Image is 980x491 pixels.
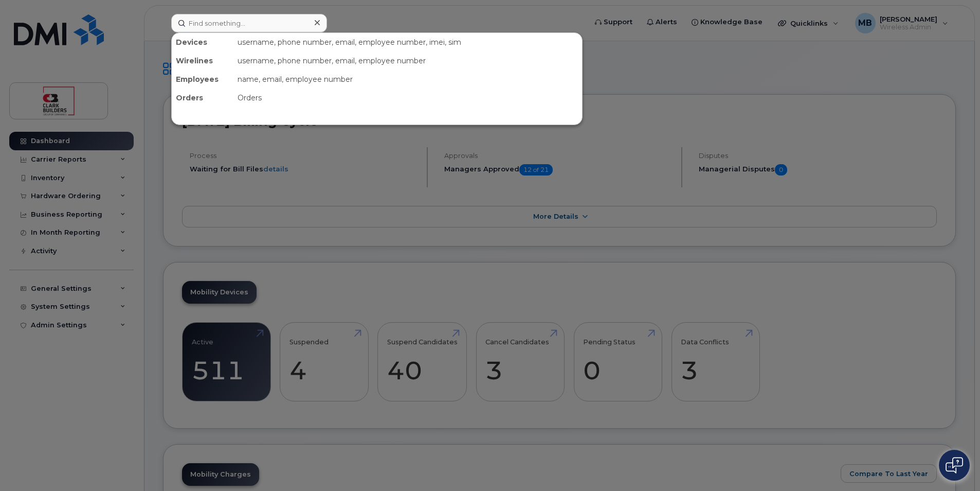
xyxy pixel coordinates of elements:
div: Wirelines [172,51,233,70]
img: Open chat [946,457,963,474]
div: Devices [172,33,233,51]
div: Orders [233,89,582,107]
div: Employees [172,70,233,89]
div: name, email, employee number [233,70,582,89]
div: username, phone number, email, employee number [233,51,582,70]
div: Orders [172,89,233,107]
div: username, phone number, email, employee number, imei, sim [233,33,582,51]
